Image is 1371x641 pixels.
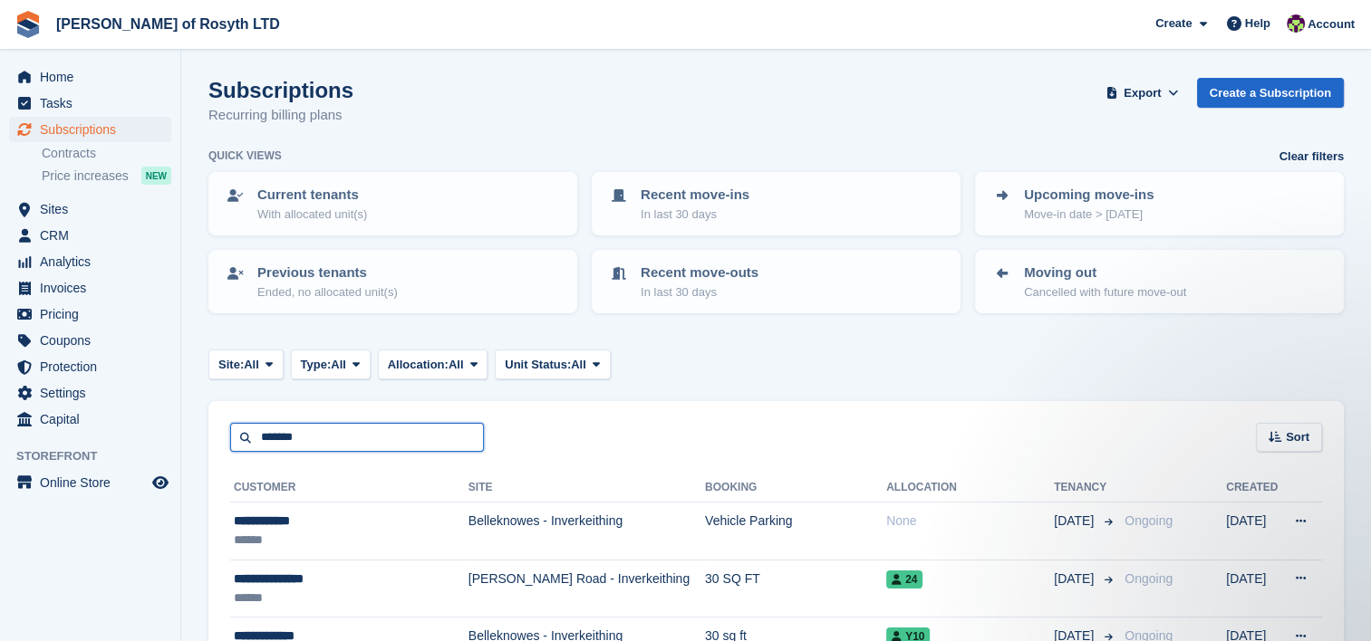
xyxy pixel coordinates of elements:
[977,252,1342,311] a: Moving out Cancelled with future move-out
[291,349,371,379] button: Type: All
[9,407,171,432] a: menu
[641,185,749,206] p: Recent move-ins
[1197,78,1344,108] a: Create a Subscription
[1226,560,1281,617] td: [DATE]
[40,91,149,116] span: Tasks
[1226,502,1281,560] td: [DATE]
[1103,78,1183,108] button: Export
[40,223,149,248] span: CRM
[378,349,488,379] button: Allocation: All
[40,328,149,353] span: Coupons
[641,263,758,283] p: Recent move-outs
[1054,512,1097,531] span: [DATE]
[9,275,171,301] a: menu
[257,263,398,283] p: Previous tenants
[705,502,886,560] td: Vehicle Parking
[1054,569,1097,588] span: [DATE]
[42,145,171,162] a: Contracts
[42,167,129,185] span: Price increases
[705,474,886,502] th: Booking
[40,196,149,222] span: Sites
[449,356,464,374] span: All
[40,354,149,379] span: Protection
[9,380,171,406] a: menu
[244,356,259,374] span: All
[40,249,149,274] span: Analytics
[301,356,332,374] span: Type:
[641,206,749,224] p: In last 30 days
[257,283,398,301] p: Ended, no allocated unit(s)
[9,196,171,222] a: menu
[1024,206,1154,224] p: Move-in date > [DATE]
[1226,474,1281,502] th: Created
[1024,185,1154,206] p: Upcoming move-ins
[331,356,346,374] span: All
[468,502,705,560] td: Belleknowes - Inverkeithing
[40,301,149,327] span: Pricing
[208,349,284,379] button: Site: All
[210,252,575,311] a: Previous tenants Ended, no allocated unit(s)
[468,474,705,502] th: Site
[40,117,149,142] span: Subscriptions
[886,512,1054,531] div: None
[9,354,171,379] a: menu
[208,78,353,102] h1: Subscriptions
[9,223,171,248] a: menu
[977,174,1342,234] a: Upcoming move-ins Move-in date > [DATE]
[1125,571,1173,586] span: Ongoing
[40,470,149,495] span: Online Store
[230,474,468,502] th: Customer
[257,206,367,224] p: With allocated unit(s)
[49,9,287,39] a: [PERSON_NAME] of Rosyth LTD
[150,472,171,493] a: Preview store
[40,407,149,432] span: Capital
[505,356,571,374] span: Unit Status:
[40,64,149,90] span: Home
[14,11,42,38] img: stora-icon-8386f47178a22dfd0bd8f6a31ec36ba5ce8667c1dd55bd0f319d3a0aa187defe.svg
[886,570,922,588] span: 24
[9,328,171,353] a: menu
[208,105,353,126] p: Recurring billing plans
[42,166,171,186] a: Price increases NEW
[495,349,610,379] button: Unit Status: All
[594,252,959,311] a: Recent move-outs In last 30 days
[594,174,959,234] a: Recent move-ins In last 30 days
[9,91,171,116] a: menu
[388,356,449,374] span: Allocation:
[705,560,886,617] td: 30 SQ FT
[1286,428,1309,446] span: Sort
[40,380,149,406] span: Settings
[1287,14,1305,33] img: Nina Briggs
[141,167,171,185] div: NEW
[9,64,171,90] a: menu
[1308,15,1355,33] span: Account
[571,356,586,374] span: All
[641,283,758,301] p: In last 30 days
[1024,263,1186,283] p: Moving out
[1054,474,1117,502] th: Tenancy
[16,447,180,465] span: Storefront
[1124,84,1161,102] span: Export
[468,560,705,617] td: [PERSON_NAME] Road - Inverkeithing
[1155,14,1192,33] span: Create
[9,249,171,274] a: menu
[886,474,1054,502] th: Allocation
[1024,283,1186,301] p: Cancelled with future move-out
[208,148,282,164] h6: Quick views
[9,117,171,142] a: menu
[1125,513,1173,528] span: Ongoing
[1245,14,1270,33] span: Help
[257,185,367,206] p: Current tenants
[210,174,575,234] a: Current tenants With allocated unit(s)
[218,356,244,374] span: Site:
[1279,148,1344,166] a: Clear filters
[9,470,171,495] a: menu
[9,301,171,327] a: menu
[40,275,149,301] span: Invoices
